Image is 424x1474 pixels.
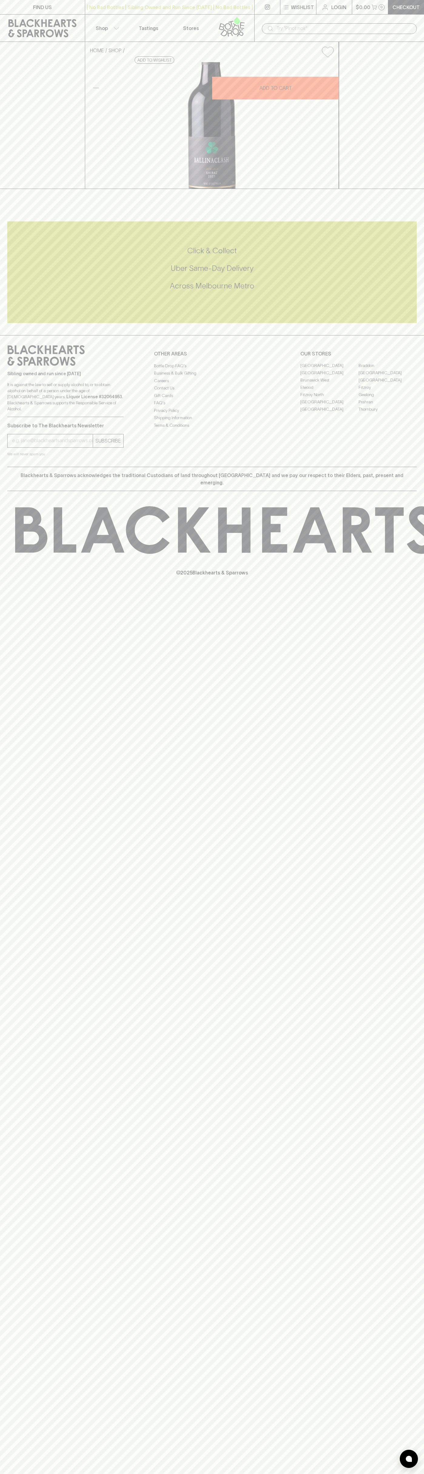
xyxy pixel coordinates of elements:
[392,4,420,11] p: Checkout
[154,362,270,369] a: Bottle Drop FAQ's
[212,77,339,99] button: ADD TO CART
[7,382,124,412] p: It is against the law to sell or supply alcohol to, or to obtain alcohol on behalf of a person un...
[380,5,383,9] p: 0
[12,472,412,486] p: Blackhearts & Sparrows acknowledges the traditional Custodians of land throughout [GEOGRAPHIC_DAT...
[7,422,124,429] p: Subscribe to The Blackhearts Newsletter
[406,1456,412,1462] img: bubble-icon
[300,377,359,384] a: Brunswick West
[170,15,212,42] a: Stores
[127,15,170,42] a: Tastings
[183,25,199,32] p: Stores
[7,221,417,323] div: Call to action block
[12,436,93,446] input: e.g. jane@blackheartsandsparrows.com.au
[300,391,359,399] a: Fitzroy North
[85,62,339,189] img: 41448.png
[300,369,359,377] a: [GEOGRAPHIC_DATA]
[359,399,417,406] a: Prahran
[154,377,270,384] a: Careers
[109,48,122,53] a: SHOP
[154,414,270,422] a: Shipping Information
[95,437,121,444] p: SUBSCRIBE
[359,384,417,391] a: Fitzroy
[7,246,417,256] h5: Click & Collect
[154,422,270,429] a: Terms & Conditions
[300,350,417,357] p: OUR STORES
[7,281,417,291] h5: Across Melbourne Metro
[359,391,417,399] a: Geelong
[7,371,124,377] p: Sibling owned and run since [DATE]
[96,25,108,32] p: Shop
[154,399,270,407] a: FAQ's
[7,263,417,273] h5: Uber Same-Day Delivery
[139,25,158,32] p: Tastings
[319,44,336,60] button: Add to wishlist
[300,384,359,391] a: Elwood
[93,434,123,447] button: SUBSCRIBE
[90,48,104,53] a: HOME
[300,362,359,369] a: [GEOGRAPHIC_DATA]
[7,451,124,457] p: We will never spam you
[359,369,417,377] a: [GEOGRAPHIC_DATA]
[359,362,417,369] a: Braddon
[300,406,359,413] a: [GEOGRAPHIC_DATA]
[154,370,270,377] a: Business & Bulk Gifting
[154,385,270,392] a: Contact Us
[33,4,52,11] p: FIND US
[259,84,292,92] p: ADD TO CART
[66,394,122,399] strong: Liquor License #32064953
[331,4,346,11] p: Login
[276,24,412,33] input: Try "Pinot noir"
[359,377,417,384] a: [GEOGRAPHIC_DATA]
[359,406,417,413] a: Thornbury
[300,399,359,406] a: [GEOGRAPHIC_DATA]
[154,407,270,414] a: Privacy Policy
[291,4,314,11] p: Wishlist
[154,392,270,399] a: Gift Cards
[356,4,370,11] p: $0.00
[135,56,174,64] button: Add to wishlist
[85,15,128,42] button: Shop
[154,350,270,357] p: OTHER AREAS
